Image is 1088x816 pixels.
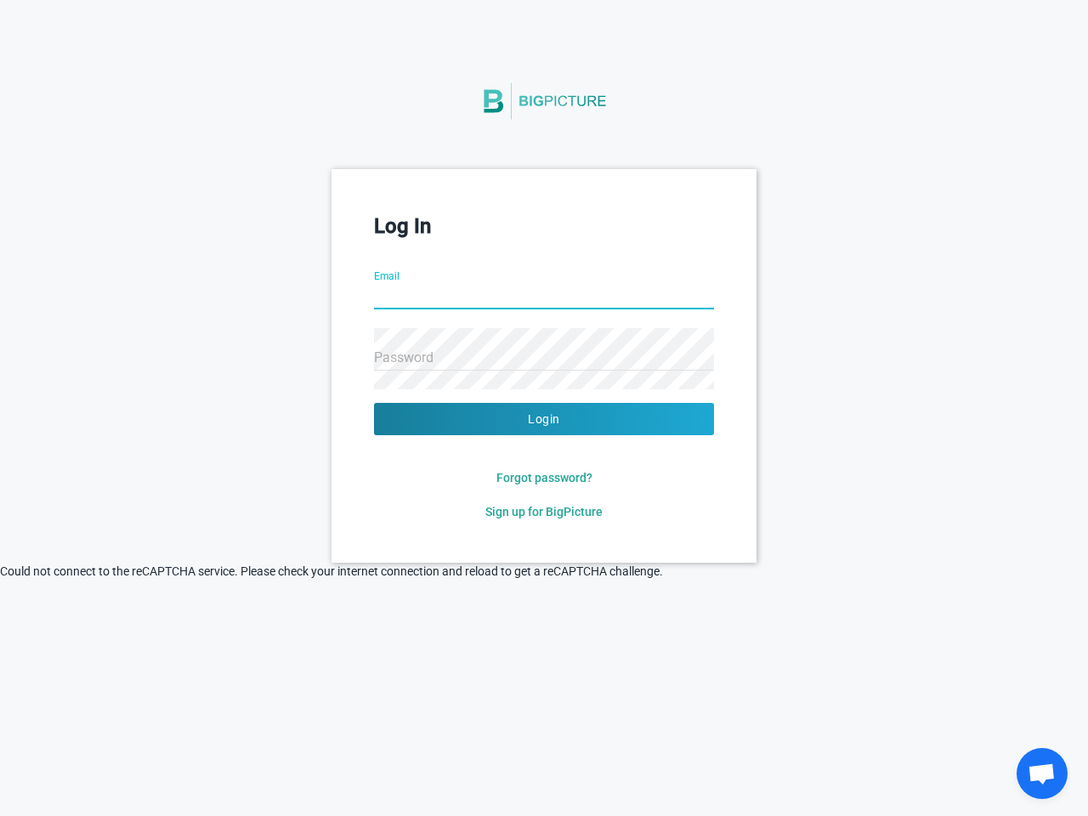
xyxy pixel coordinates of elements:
[485,505,603,518] span: Sign up for BigPicture
[480,65,608,137] img: BigPicture
[374,212,714,241] h3: Log In
[496,471,592,484] span: Forgot password?
[374,403,714,435] button: Login
[1017,748,1068,799] a: Open chat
